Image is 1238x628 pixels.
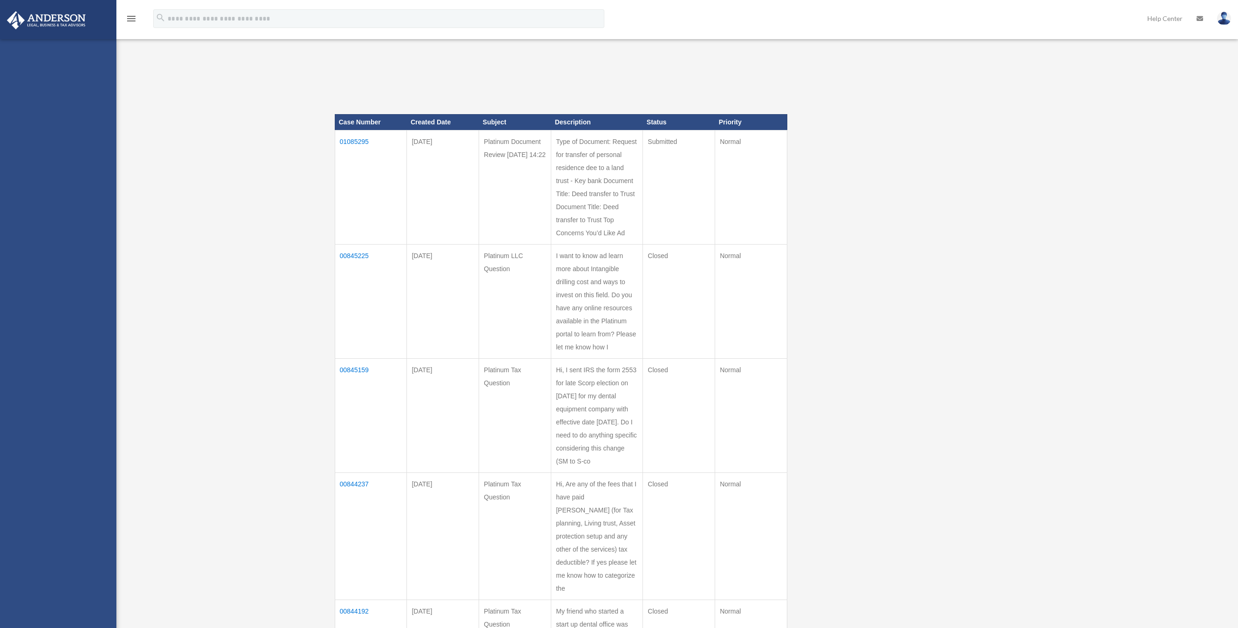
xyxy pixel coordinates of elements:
td: Platinum Tax Question [479,358,551,472]
td: [DATE] [407,472,479,600]
th: Created Date [407,114,479,130]
a: menu [126,16,137,24]
td: [DATE] [407,358,479,472]
td: Closed [643,358,715,472]
img: Anderson Advisors Platinum Portal [4,11,88,29]
td: I want to know ad learn more about Intangible drilling cost and ways to invest on this field. Do ... [551,244,643,358]
td: Normal [715,244,787,358]
i: search [156,13,166,23]
td: 00845159 [335,358,407,472]
td: Type of Document: Request for transfer of personal residence dee to a land trust - Key bank Docum... [551,130,643,244]
td: Platinum Tax Question [479,472,551,600]
td: 00845225 [335,244,407,358]
td: [DATE] [407,244,479,358]
th: Status [643,114,715,130]
td: Hi, I sent IRS the form 2553 for late Scorp election on [DATE] for my dental equipment company wi... [551,358,643,472]
img: User Pic [1217,12,1231,25]
td: Normal [715,472,787,600]
td: Platinum LLC Question [479,244,551,358]
td: Submitted [643,130,715,244]
th: Description [551,114,643,130]
th: Case Number [335,114,407,130]
th: Subject [479,114,551,130]
td: Closed [643,244,715,358]
td: Hi, Are any of the fees that I have paid [PERSON_NAME] (for Tax planning, Living trust, Asset pro... [551,472,643,600]
td: Normal [715,130,787,244]
td: 01085295 [335,130,407,244]
td: Normal [715,358,787,472]
th: Priority [715,114,787,130]
td: [DATE] [407,130,479,244]
i: menu [126,13,137,24]
td: Platinum Document Review [DATE] 14:22 [479,130,551,244]
td: Closed [643,472,715,600]
td: 00844237 [335,472,407,600]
